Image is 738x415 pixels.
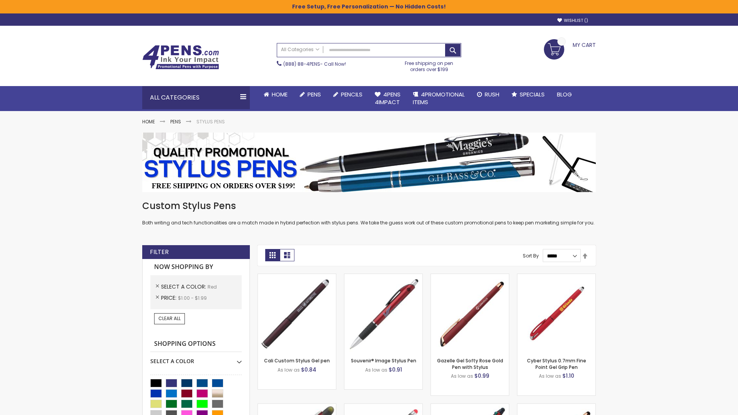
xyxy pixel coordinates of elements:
img: 4Pens Custom Pens and Promotional Products [142,45,219,70]
span: As low as [539,373,561,379]
span: $0.91 [389,366,402,373]
a: Gazelle Gel Softy Rose Gold Pen with Stylus [437,357,503,370]
a: (888) 88-4PENS [283,61,320,67]
span: Price [161,294,178,302]
a: Blog [551,86,578,103]
a: Home [142,118,155,125]
a: Souvenir® Image Stylus Pen [351,357,416,364]
img: Cyber Stylus 0.7mm Fine Point Gel Grip Pen-Red [517,274,595,352]
a: Cyber Stylus 0.7mm Fine Point Gel Grip Pen-Red [517,274,595,280]
label: Sort By [523,252,539,259]
a: Pens [294,86,327,103]
span: As low as [278,367,300,373]
span: $0.84 [301,366,316,373]
span: Blog [557,90,572,98]
span: $1.00 - $1.99 [178,295,207,301]
span: Rush [485,90,499,98]
span: Red [208,284,217,290]
strong: Shopping Options [150,336,242,352]
a: 4Pens4impact [369,86,407,111]
span: 4Pens 4impact [375,90,401,106]
strong: Grid [265,249,280,261]
img: Souvenir® Image Stylus Pen-Red [344,274,422,352]
a: Cali Custom Stylus Gel pen-Red [258,274,336,280]
a: Wishlist [557,18,588,23]
a: Clear All [154,313,185,324]
div: All Categories [142,86,250,109]
a: Pens [170,118,181,125]
span: - Call Now! [283,61,346,67]
a: Cali Custom Stylus Gel pen [264,357,330,364]
div: Free shipping on pen orders over $199 [397,57,462,73]
a: Orbitor 4 Color Assorted Ink Metallic Stylus Pens-Red [431,403,509,410]
strong: Stylus Pens [196,118,225,125]
span: As low as [451,373,473,379]
a: Souvenir® Jalan Highlighter Stylus Pen Combo-Red [258,403,336,410]
span: $0.99 [474,372,489,380]
h1: Custom Stylus Pens [142,200,596,212]
span: All Categories [281,46,319,53]
div: Select A Color [150,352,242,365]
a: Specials [505,86,551,103]
a: Gazelle Gel Softy Rose Gold Pen with Stylus - ColorJet-Red [517,403,595,410]
a: Islander Softy Gel with Stylus - ColorJet Imprint-Red [344,403,422,410]
span: Clear All [158,315,181,322]
strong: Now Shopping by [150,259,242,275]
span: $1.10 [562,372,574,380]
a: Cyber Stylus 0.7mm Fine Point Gel Grip Pen [527,357,586,370]
a: Home [258,86,294,103]
a: 4PROMOTIONALITEMS [407,86,471,111]
img: Stylus Pens [142,133,596,192]
a: Rush [471,86,505,103]
span: Pens [307,90,321,98]
span: Select A Color [161,283,208,290]
strong: Filter [150,248,169,256]
span: Home [272,90,288,98]
a: Pencils [327,86,369,103]
a: All Categories [277,43,323,56]
img: Gazelle Gel Softy Rose Gold Pen with Stylus-Red [431,274,509,352]
img: Cali Custom Stylus Gel pen-Red [258,274,336,352]
span: Specials [520,90,545,98]
span: As low as [365,367,387,373]
a: Gazelle Gel Softy Rose Gold Pen with Stylus-Red [431,274,509,280]
span: Pencils [341,90,362,98]
span: 4PROMOTIONAL ITEMS [413,90,465,106]
div: Both writing and tech functionalities are a match made in hybrid perfection with stylus pens. We ... [142,200,596,226]
a: Souvenir® Image Stylus Pen-Red [344,274,422,280]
